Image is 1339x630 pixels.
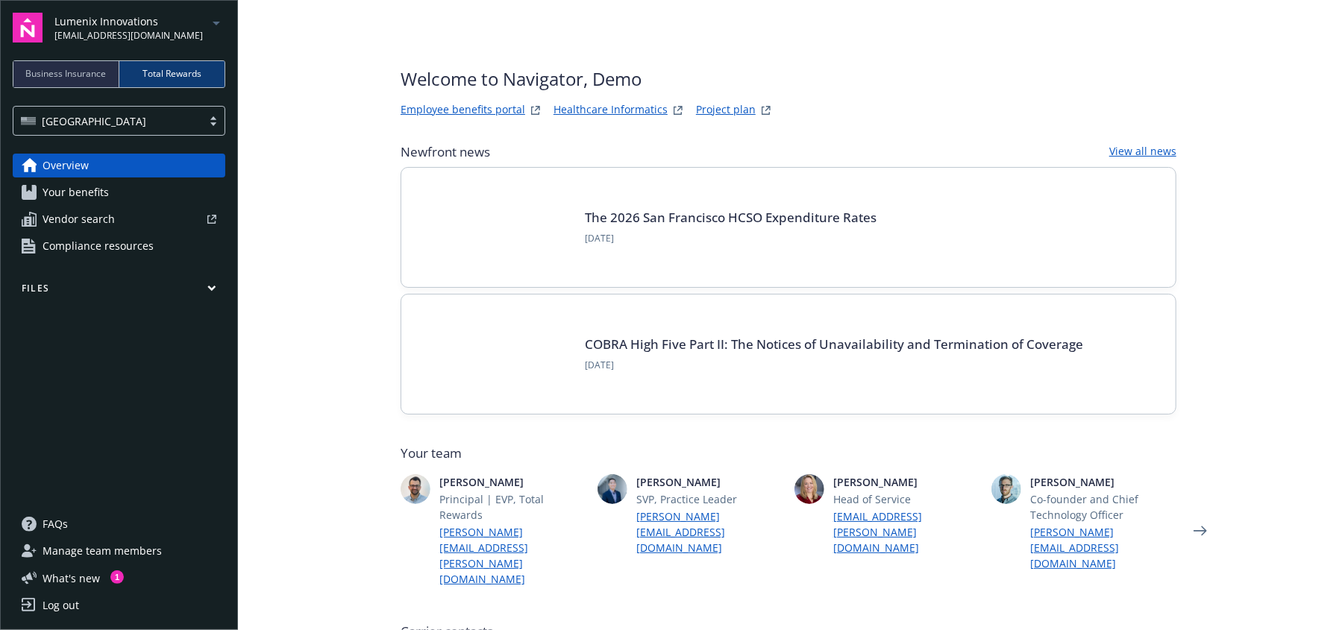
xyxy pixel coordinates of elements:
span: [PERSON_NAME] [636,474,783,490]
span: Head of Service [833,491,979,507]
span: [DATE] [585,359,1083,372]
button: Files [13,282,225,300]
a: striveWebsite [527,101,545,119]
span: What ' s new [43,570,100,586]
button: Lumenix Innovations[EMAIL_ADDRESS][DOMAIN_NAME]arrowDropDown [54,13,225,42]
a: COBRA High Five Part II: The Notices of Unavailability and Termination of Coverage [585,336,1083,353]
button: What's new1 [13,570,124,586]
a: Your benefits [13,180,225,204]
span: Newfront news [401,143,490,161]
span: FAQs [43,512,68,536]
span: Overview [43,154,89,177]
a: The 2026 San Francisco HCSO Expenditure Rates [585,209,877,226]
span: Principal | EVP, Total Rewards [439,491,586,523]
a: [PERSON_NAME][EMAIL_ADDRESS][PERSON_NAME][DOMAIN_NAME] [439,524,586,587]
span: Vendor search [43,207,115,231]
img: BLOG+Card Image - Compliance - 2026 SF HCSO Expenditure Rates - 08-26-25.jpg [425,192,567,263]
span: Your team [401,444,1176,462]
span: [DATE] [585,232,877,245]
img: photo [401,474,430,504]
a: Overview [13,154,225,177]
a: Healthcare Informatics [554,101,668,119]
a: Manage team members [13,539,225,563]
a: Next [1188,519,1212,543]
span: Lumenix Innovations [54,13,203,29]
span: Manage team members [43,539,162,563]
a: [EMAIL_ADDRESS][PERSON_NAME][DOMAIN_NAME] [833,508,979,555]
a: [PERSON_NAME][EMAIL_ADDRESS][DOMAIN_NAME] [636,508,783,555]
span: [PERSON_NAME] [439,474,586,490]
span: Welcome to Navigator , Demo [401,66,775,92]
span: [GEOGRAPHIC_DATA] [21,113,195,129]
img: navigator-logo.svg [13,13,43,42]
span: Compliance resources [43,234,154,258]
span: Total Rewards [142,67,201,81]
span: SVP, Practice Leader [636,491,783,507]
span: Co-founder and Chief Technology Officer [1030,491,1176,523]
a: arrowDropDown [207,13,225,31]
div: Log out [43,593,79,617]
img: photo [991,474,1021,504]
span: [PERSON_NAME] [833,474,979,490]
a: Employee benefits portal [401,101,525,119]
div: 1 [110,570,124,584]
a: Vendor search [13,207,225,231]
a: Project plan [696,101,756,119]
a: FAQs [13,512,225,536]
img: photo [598,474,627,504]
a: [PERSON_NAME][EMAIL_ADDRESS][DOMAIN_NAME] [1030,524,1176,571]
span: [GEOGRAPHIC_DATA] [42,113,146,129]
img: photo [794,474,824,504]
a: projectPlanWebsite [757,101,775,119]
a: springbukWebsite [669,101,687,119]
a: Compliance resources [13,234,225,258]
span: Your benefits [43,180,109,204]
span: [PERSON_NAME] [1030,474,1176,490]
img: BLOG-Card Image - Compliance - COBRA High Five Pt 2 - 08-21-25.jpg [425,318,567,390]
span: [EMAIL_ADDRESS][DOMAIN_NAME] [54,29,203,42]
a: View all news [1109,143,1176,161]
span: Business Insurance [26,67,107,81]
